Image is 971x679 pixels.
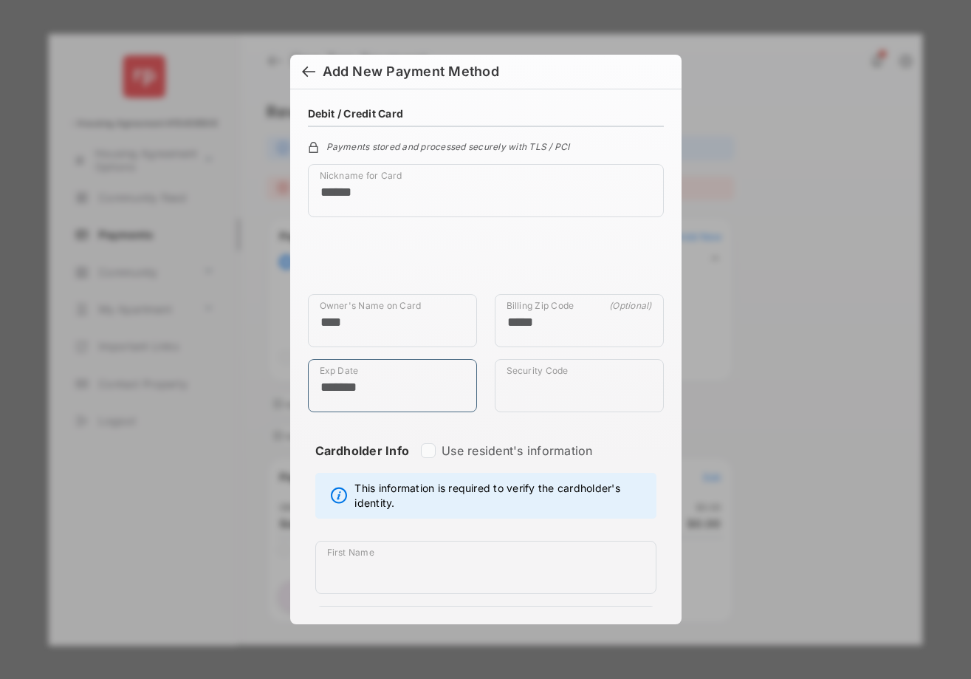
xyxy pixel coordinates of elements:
[442,443,592,458] label: Use resident's information
[308,107,404,120] h4: Debit / Credit Card
[308,139,664,152] div: Payments stored and processed securely with TLS / PCI
[323,64,499,80] div: Add New Payment Method
[354,481,648,511] span: This information is required to verify the cardholder's identity.
[308,229,664,294] iframe: Credit card field
[315,443,410,485] strong: Cardholder Info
